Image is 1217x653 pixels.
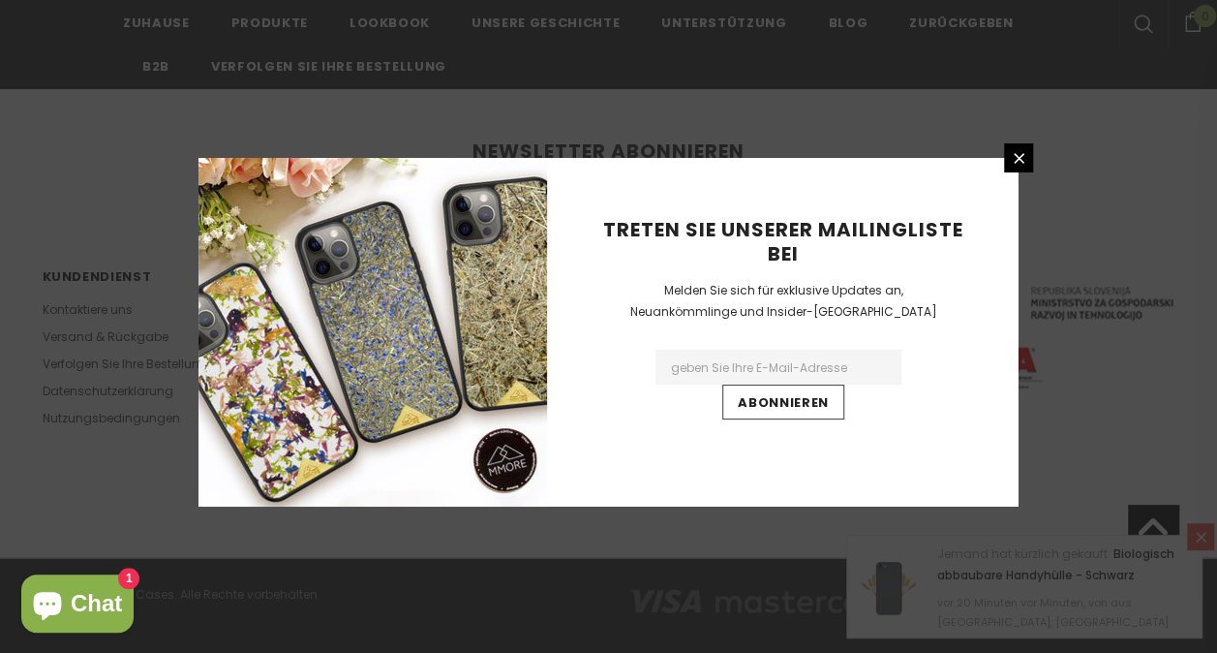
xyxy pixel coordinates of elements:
span: Treten Sie unserer Mailingliste bei [603,216,963,267]
a: Schließen [1004,143,1033,172]
input: Abonnieren [722,385,844,420]
inbox-online-store-chat: Onlineshop-Chat von Shopify [15,575,139,637]
span: Melden Sie sich für exklusive Updates an, Neuankömmlinge und Insider-[GEOGRAPHIC_DATA] [630,282,937,320]
input: Email Address [655,350,901,385]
